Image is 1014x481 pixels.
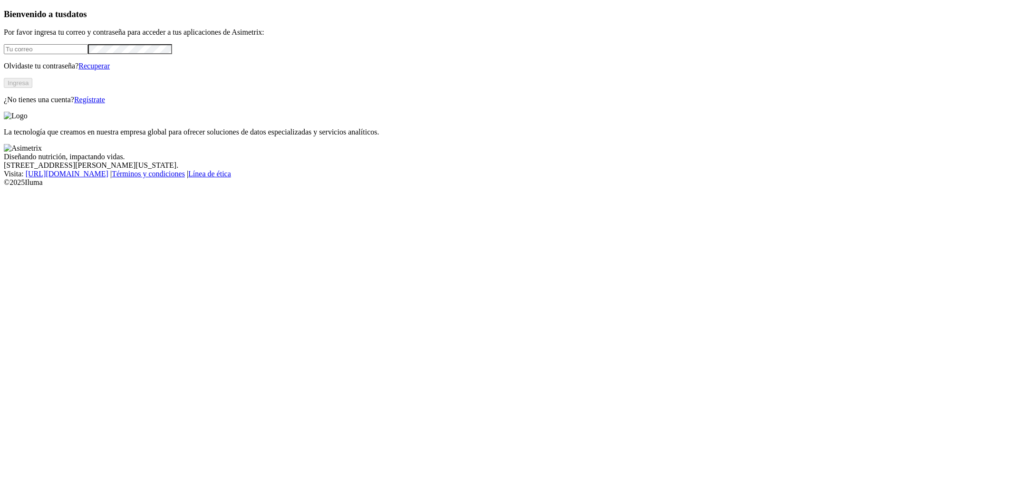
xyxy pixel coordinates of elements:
p: Por favor ingresa tu correo y contraseña para acceder a tus aplicaciones de Asimetrix: [4,28,1010,37]
button: Ingresa [4,78,32,88]
img: Logo [4,112,28,120]
a: Regístrate [74,96,105,104]
div: © 2025 Iluma [4,178,1010,187]
p: Olvidaste tu contraseña? [4,62,1010,70]
img: Asimetrix [4,144,42,153]
div: [STREET_ADDRESS][PERSON_NAME][US_STATE]. [4,161,1010,170]
p: ¿No tienes una cuenta? [4,96,1010,104]
div: Visita : | | [4,170,1010,178]
span: datos [67,9,87,19]
h3: Bienvenido a tus [4,9,1010,19]
p: La tecnología que creamos en nuestra empresa global para ofrecer soluciones de datos especializad... [4,128,1010,136]
input: Tu correo [4,44,88,54]
a: Términos y condiciones [112,170,185,178]
div: Diseñando nutrición, impactando vidas. [4,153,1010,161]
a: Línea de ética [188,170,231,178]
a: [URL][DOMAIN_NAME] [26,170,108,178]
a: Recuperar [78,62,110,70]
